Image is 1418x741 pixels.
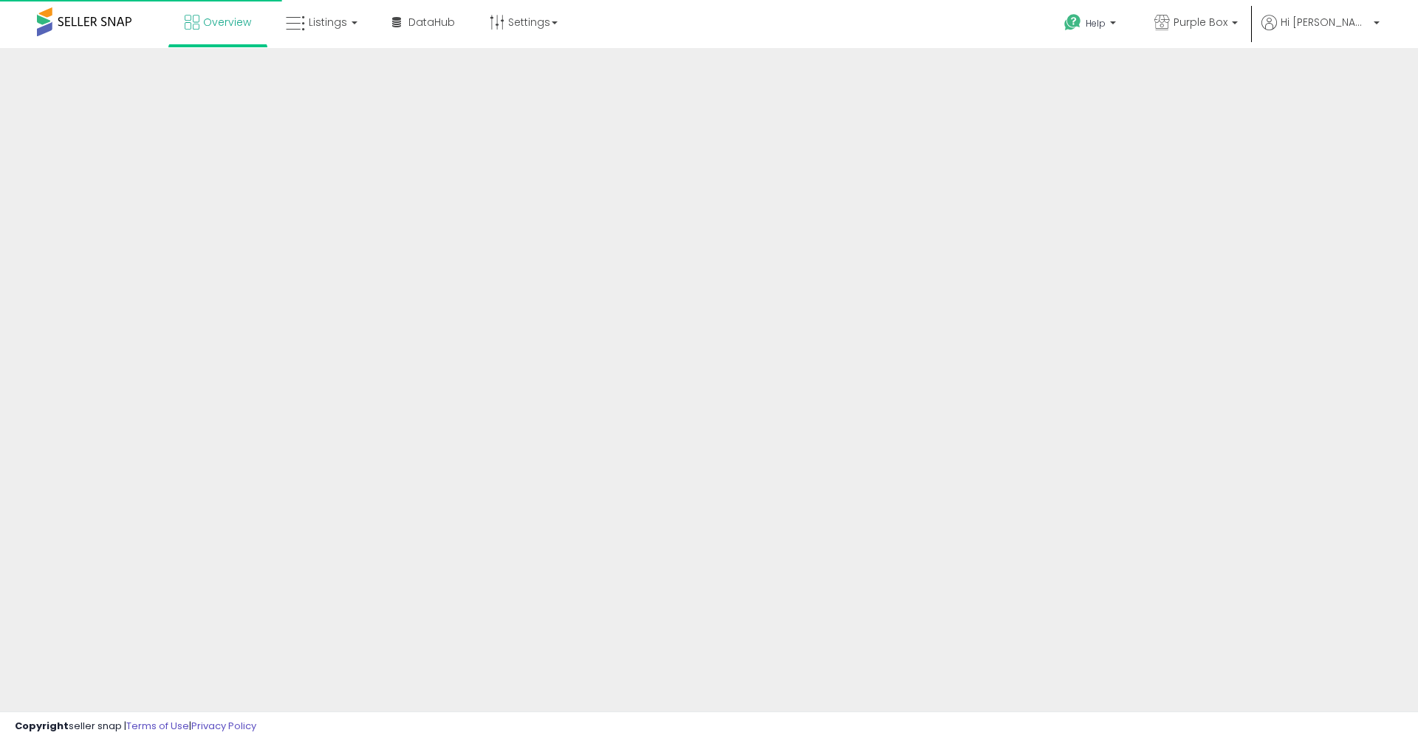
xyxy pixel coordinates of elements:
span: Help [1086,17,1106,30]
span: DataHub [408,15,455,30]
i: Get Help [1063,13,1082,32]
a: Hi [PERSON_NAME] [1261,15,1380,48]
span: Overview [203,15,251,30]
span: Purple Box [1174,15,1227,30]
a: Help [1052,2,1131,48]
span: Hi [PERSON_NAME] [1281,15,1369,30]
span: Listings [309,15,347,30]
